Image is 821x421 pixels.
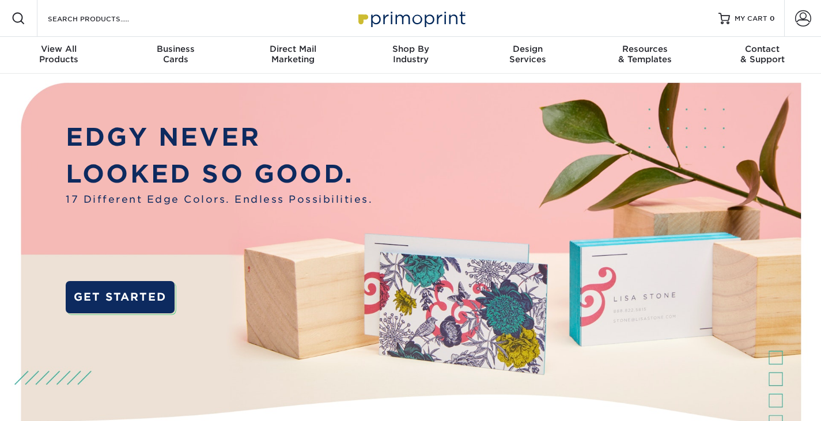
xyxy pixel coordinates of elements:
[735,14,767,24] span: MY CART
[118,44,235,54] span: Business
[66,119,373,155] p: EDGY NEVER
[469,37,587,74] a: DesignServices
[118,44,235,65] div: Cards
[234,44,352,65] div: Marketing
[587,37,704,74] a: Resources& Templates
[703,37,821,74] a: Contact& Support
[47,12,159,25] input: SEARCH PRODUCTS.....
[352,44,470,54] span: Shop By
[234,37,352,74] a: Direct MailMarketing
[469,44,587,54] span: Design
[66,155,373,192] p: LOOKED SO GOOD.
[353,6,468,31] img: Primoprint
[703,44,821,54] span: Contact
[66,192,373,207] span: 17 Different Edge Colors. Endless Possibilities.
[587,44,704,65] div: & Templates
[770,14,775,22] span: 0
[703,44,821,65] div: & Support
[587,44,704,54] span: Resources
[66,281,175,313] a: GET STARTED
[469,44,587,65] div: Services
[118,37,235,74] a: BusinessCards
[234,44,352,54] span: Direct Mail
[352,44,470,65] div: Industry
[352,37,470,74] a: Shop ByIndustry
